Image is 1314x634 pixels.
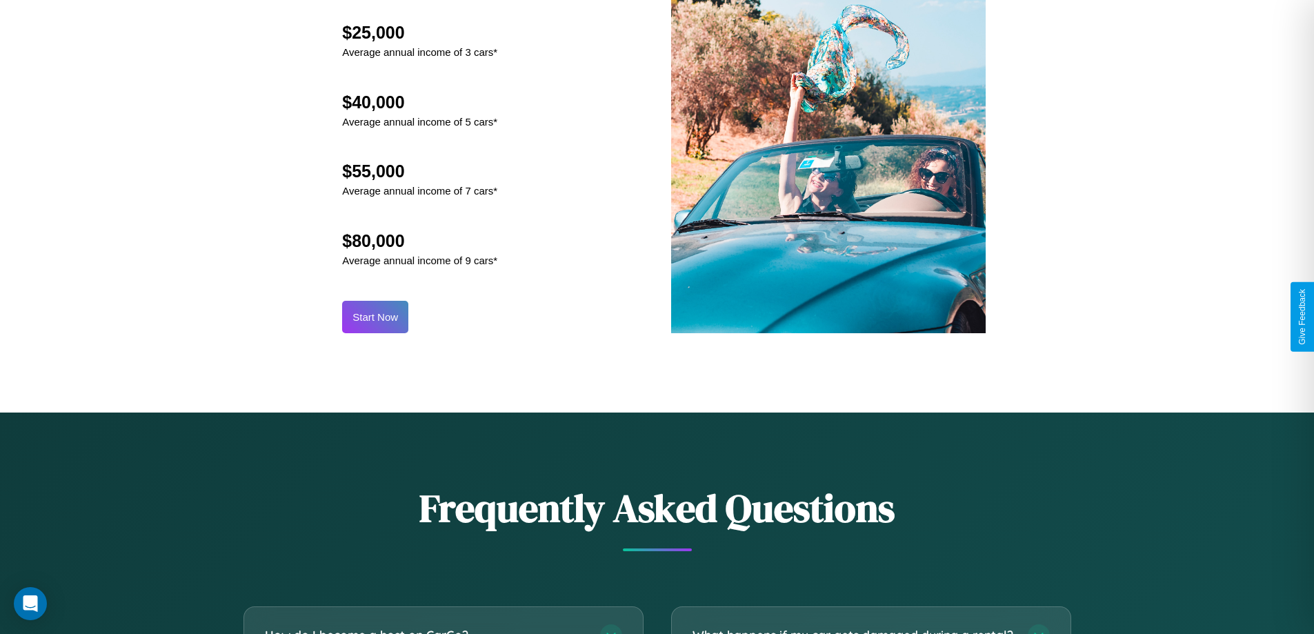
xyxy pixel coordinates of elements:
[342,181,497,200] p: Average annual income of 7 cars*
[342,23,497,43] h2: $25,000
[342,231,497,251] h2: $80,000
[342,161,497,181] h2: $55,000
[342,301,408,333] button: Start Now
[342,92,497,112] h2: $40,000
[342,43,497,61] p: Average annual income of 3 cars*
[14,587,47,620] div: Open Intercom Messenger
[1297,289,1307,345] div: Give Feedback
[243,482,1071,535] h2: Frequently Asked Questions
[342,251,497,270] p: Average annual income of 9 cars*
[342,112,497,131] p: Average annual income of 5 cars*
